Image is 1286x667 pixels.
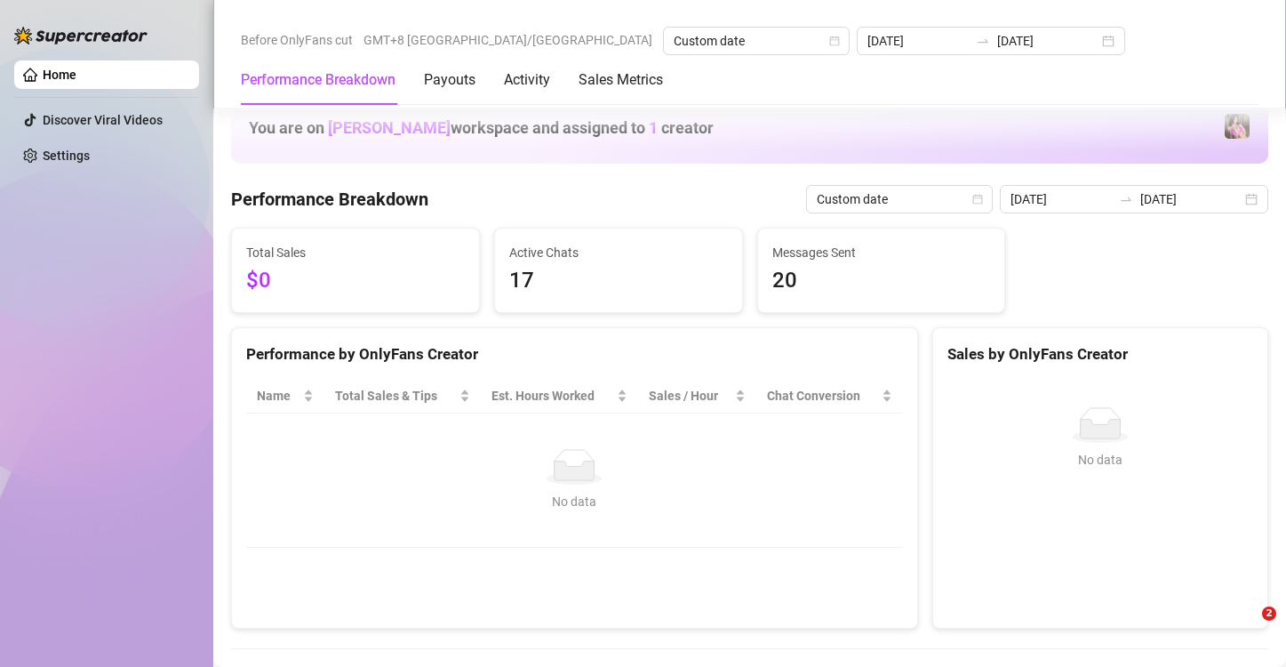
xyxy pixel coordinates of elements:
[257,386,300,406] span: Name
[767,386,877,406] span: Chat Conversion
[649,118,658,137] span: 1
[231,187,428,212] h4: Performance Breakdown
[829,36,840,46] span: calendar
[43,113,163,127] a: Discover Viral Videos
[674,28,839,54] span: Custom date
[976,34,990,48] span: swap-right
[817,186,982,213] span: Custom date
[947,342,1253,366] div: Sales by OnlyFans Creator
[649,386,732,406] span: Sales / Hour
[241,27,353,53] span: Before OnlyFans cut
[772,243,991,262] span: Messages Sent
[509,264,728,298] span: 17
[246,264,465,298] span: $0
[43,149,90,163] a: Settings
[324,379,481,414] th: Total Sales & Tips
[1010,189,1112,209] input: Start date
[756,379,902,414] th: Chat Conversion
[424,69,475,91] div: Payouts
[335,386,456,406] span: Total Sales & Tips
[246,379,324,414] th: Name
[363,27,652,53] span: GMT+8 [GEOGRAPHIC_DATA]/[GEOGRAPHIC_DATA]
[14,27,148,44] img: logo-BBDzfeDw.svg
[264,492,885,511] div: No data
[1119,192,1133,206] span: to
[1226,607,1268,649] iframe: Intercom live chat
[997,31,1098,51] input: End date
[509,243,728,262] span: Active Chats
[955,450,1246,470] div: No data
[1119,192,1133,206] span: swap-right
[976,34,990,48] span: to
[867,31,969,51] input: Start date
[1225,114,1250,139] img: Nanner
[328,118,451,137] span: [PERSON_NAME]
[246,342,903,366] div: Performance by OnlyFans Creator
[1262,607,1276,621] span: 2
[43,68,76,82] a: Home
[246,243,465,262] span: Total Sales
[491,386,613,406] div: Est. Hours Worked
[241,69,395,91] div: Performance Breakdown
[249,118,714,138] h1: You are on workspace and assigned to creator
[579,69,663,91] div: Sales Metrics
[638,379,757,414] th: Sales / Hour
[1140,189,1242,209] input: End date
[772,264,991,298] span: 20
[972,194,983,205] span: calendar
[504,69,550,91] div: Activity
